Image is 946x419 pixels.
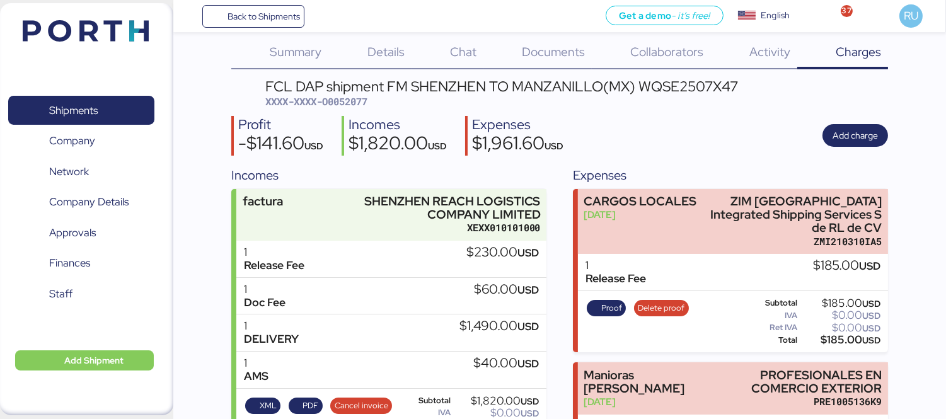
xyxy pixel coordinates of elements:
div: Ret IVA [744,323,797,332]
button: Add charge [822,124,888,147]
span: USD [517,246,539,260]
div: Total [744,336,797,345]
span: XXXX-XXXX-O0052077 [265,95,367,108]
div: English [761,9,790,22]
span: Back to Shipments [228,9,300,24]
div: factura [243,195,283,208]
button: Delete proof [634,300,689,316]
span: USD [428,140,447,152]
div: Incomes [349,116,447,134]
span: USD [517,319,539,333]
div: IVA [403,408,451,417]
span: USD [862,323,880,334]
span: Activity [749,43,790,60]
span: Staff [49,285,72,303]
button: Add Shipment [15,350,154,370]
div: ZIM [GEOGRAPHIC_DATA] Integrated Shipping Services S de RL de CV [703,195,882,234]
span: USD [517,283,539,297]
div: PRE1005136K9 [703,395,882,408]
span: USD [862,298,880,309]
span: Details [367,43,405,60]
div: Release Fee [244,259,304,272]
span: Add Shipment [64,353,124,368]
a: Staff [8,279,154,308]
span: Company [49,132,95,150]
div: Profit [238,116,323,134]
div: 1 [244,319,299,333]
div: Expenses [472,116,563,134]
div: PROFESIONALES EN COMERCIO EXTERIOR [703,369,882,395]
div: $1,490.00 [459,319,539,333]
span: Approvals [49,224,96,242]
span: USD [862,335,880,346]
span: Cancel invoice [335,399,388,413]
span: Add charge [833,128,878,143]
button: Proof [587,300,626,316]
span: USD [304,140,323,152]
span: USD [545,140,563,152]
span: USD [862,310,880,321]
div: -$141.60 [238,134,323,156]
div: $185.00 [813,259,880,273]
div: ZMI210310IA5 [703,235,882,248]
div: $185.00 [800,299,880,308]
span: Charges [836,43,881,60]
div: Doc Fee [244,296,286,309]
div: 1 [244,283,286,296]
div: AMS [244,370,268,383]
div: CARGOS LOCALES [584,195,696,208]
span: Proof [601,301,622,315]
div: Incomes [231,166,546,185]
div: Subtotal [744,299,797,307]
span: PDF [303,399,318,413]
span: Finances [49,254,90,272]
span: XML [260,399,277,413]
span: Delete proof [638,301,684,315]
button: Cancel invoice [330,398,392,414]
div: $40.00 [473,357,539,370]
div: $0.00 [453,408,539,418]
span: Chat [450,43,476,60]
div: $185.00 [800,335,880,345]
a: Company Details [8,188,154,217]
span: USD [521,408,539,419]
div: $60.00 [474,283,539,297]
div: IVA [744,311,797,320]
a: Back to Shipments [202,5,305,28]
div: $0.00 [800,311,880,320]
div: $0.00 [800,323,880,333]
a: Finances [8,249,154,278]
div: $230.00 [466,246,539,260]
div: 1 [244,246,304,259]
a: Company [8,127,154,156]
span: Network [49,163,89,181]
button: PDF [289,398,323,414]
a: Shipments [8,96,154,125]
div: Manioras [PERSON_NAME] [584,369,697,395]
div: [DATE] [584,395,697,408]
span: RU [904,8,918,24]
div: [DATE] [584,208,696,221]
span: Company Details [49,193,129,211]
div: $1,961.60 [472,134,563,156]
div: Expenses [573,166,888,185]
div: Subtotal [403,396,451,405]
div: FCL DAP shipment FM SHENZHEN TO MANZANILLO(MX) WQSE2507X47 [265,79,738,93]
span: USD [517,357,539,370]
button: Menu [181,6,202,27]
span: Collaborators [630,43,703,60]
span: Documents [522,43,585,60]
div: SHENZHEN REACH LOGISTICS COMPANY LIMITED [362,195,541,221]
span: USD [521,396,539,407]
div: $1,820.00 [349,134,447,156]
div: XEXX010101000 [362,221,541,234]
span: Summary [270,43,321,60]
div: $1,820.00 [453,396,539,406]
a: Approvals [8,218,154,247]
button: XML [245,398,280,414]
div: DELIVERY [244,333,299,346]
span: Shipments [49,101,98,120]
div: 1 [585,259,646,272]
span: USD [859,259,880,273]
div: 1 [244,357,268,370]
